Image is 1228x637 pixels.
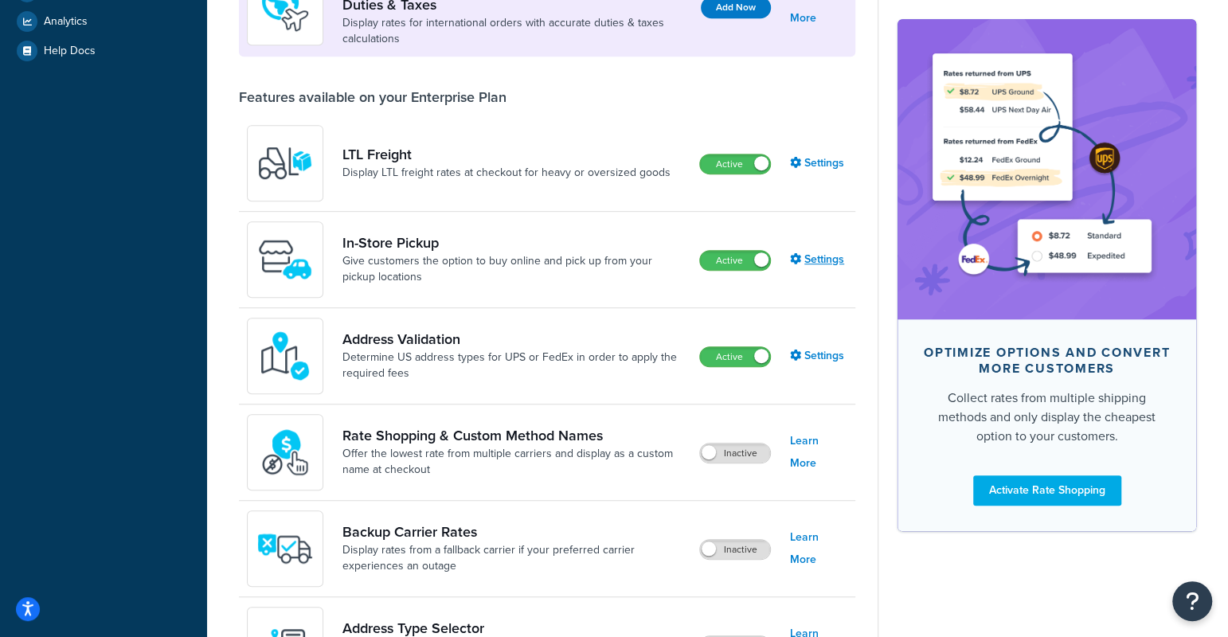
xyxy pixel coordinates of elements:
[342,542,686,574] a: Display rates from a fallback carrier if your preferred carrier experiences an outage
[342,234,686,252] a: In-Store Pickup
[342,165,671,181] a: Display LTL freight rates at checkout for heavy or oversized goods
[342,427,686,444] a: Rate Shopping & Custom Method Names
[700,154,770,174] label: Active
[790,430,847,475] a: Learn More
[257,328,313,384] img: kIG8fy0lQAAAABJRU5ErkJggg==
[342,15,688,47] a: Display rates for international orders with accurate duties & taxes calculations
[257,232,313,287] img: wfgcfpwTIucLEAAAAASUVORK5CYII=
[342,446,686,478] a: Offer the lowest rate from multiple carriers and display as a custom name at checkout
[790,152,847,174] a: Settings
[700,540,770,559] label: Inactive
[12,37,195,65] a: Help Docs
[257,521,313,576] img: icon-duo-feat-backup-carrier-4420b188.png
[700,251,770,270] label: Active
[973,475,1121,505] a: Activate Rate Shopping
[790,526,847,571] a: Learn More
[257,135,313,191] img: y79ZsPf0fXUFUhFXDzUgf+ktZg5F2+ohG75+v3d2s1D9TjoU8PiyCIluIjV41seZevKCRuEjTPPOKHJsQcmKCXGdfprl3L4q7...
[342,350,686,381] a: Determine US address types for UPS or FedEx in order to apply the required fees
[12,7,195,36] a: Analytics
[700,444,770,463] label: Inactive
[342,146,671,163] a: LTL Freight
[923,388,1171,445] div: Collect rates from multiple shipping methods and only display the cheapest option to your customers.
[923,344,1171,376] div: Optimize options and convert more customers
[44,45,96,58] span: Help Docs
[239,88,506,106] div: Features available on your Enterprise Plan
[342,253,686,285] a: Give customers the option to buy online and pick up from your pickup locations
[790,345,847,367] a: Settings
[44,15,88,29] span: Analytics
[1172,581,1212,621] button: Open Resource Center
[790,248,847,271] a: Settings
[342,619,686,637] a: Address Type Selector
[700,347,770,366] label: Active
[342,523,686,541] a: Backup Carrier Rates
[257,424,313,480] img: icon-duo-feat-rate-shopping-ecdd8bed.png
[921,43,1172,295] img: feature-image-rateshop-7084cbbcb2e67ef1d54c2e976f0e592697130d5817b016cf7cc7e13314366067.png
[342,330,686,348] a: Address Validation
